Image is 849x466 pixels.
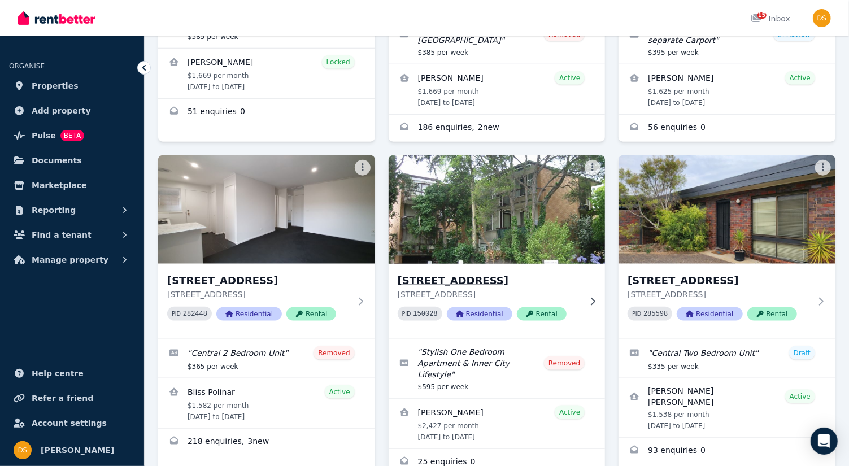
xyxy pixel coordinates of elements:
[619,155,835,264] img: 5/16 Marungi Street, Shepparton
[628,289,811,300] p: [STREET_ADDRESS]
[286,307,336,321] span: Rental
[619,115,835,142] a: Enquiries for 4/21 Mason St, Shepparton
[757,12,767,19] span: 15
[398,273,581,289] h3: [STREET_ADDRESS]
[18,10,95,27] img: RentBetter
[158,339,375,378] a: Edit listing: Central 2 Bedroom Unit
[183,310,207,318] code: 282448
[398,289,581,300] p: [STREET_ADDRESS]
[9,62,45,70] span: ORGANISE
[389,64,606,114] a: View details for Geoffrey Thorne
[619,155,835,339] a: 5/16 Marungi Street, Shepparton[STREET_ADDRESS][STREET_ADDRESS]PID 285598ResidentialRental
[9,362,135,385] a: Help centre
[9,199,135,221] button: Reporting
[158,429,375,456] a: Enquiries for 5 Langi Street, Shepparton
[32,367,84,380] span: Help centre
[32,416,107,430] span: Account settings
[32,154,82,167] span: Documents
[167,273,350,289] h3: [STREET_ADDRESS]
[751,13,790,24] div: Inbox
[632,311,641,317] small: PID
[32,203,76,217] span: Reporting
[447,307,512,321] span: Residential
[585,160,600,176] button: More options
[41,443,114,457] span: [PERSON_NAME]
[9,124,135,147] a: PulseBETA
[383,153,611,267] img: 5/3-25 Hanover St, Fitzroy
[9,224,135,246] button: Find a tenant
[9,75,135,97] a: Properties
[158,49,375,98] a: View details for Jarrod Wynd
[14,441,32,459] img: Donna Stone
[619,339,835,378] a: Edit listing: Central Two Bedroom Unit
[158,378,375,428] a: View details for Bliss Polinar
[9,149,135,172] a: Documents
[32,391,93,405] span: Refer a friend
[158,99,375,126] a: Enquiries for 3/16 Marungi St, Shepparton
[172,311,181,317] small: PID
[167,289,350,300] p: [STREET_ADDRESS]
[677,307,742,321] span: Residential
[9,99,135,122] a: Add property
[60,130,84,141] span: BETA
[402,311,411,317] small: PID
[355,160,371,176] button: More options
[628,273,811,289] h3: [STREET_ADDRESS]
[815,160,831,176] button: More options
[389,339,606,398] a: Edit listing: Stylish One Bedroom Apartment & Inner City Lifestyle
[619,378,835,437] a: View details for Ervel Jr Buenaventura
[9,174,135,197] a: Marketplace
[32,228,92,242] span: Find a tenant
[216,307,282,321] span: Residential
[32,253,108,267] span: Manage property
[619,438,835,465] a: Enquiries for 5/16 Marungi Street, Shepparton
[813,9,831,27] img: Donna Stone
[158,155,375,339] a: 5 Langi Street, Shepparton[STREET_ADDRESS][STREET_ADDRESS]PID 282448ResidentialRental
[643,310,668,318] code: 285598
[389,399,606,448] a: View details for Jonathan Datu
[389,16,606,64] a: Edit listing: 2 Bedroom North Central Unit
[811,428,838,455] div: Open Intercom Messenger
[32,79,79,93] span: Properties
[517,307,567,321] span: Rental
[389,155,606,339] a: 5/3-25 Hanover St, Fitzroy[STREET_ADDRESS][STREET_ADDRESS]PID 150028ResidentialRental
[32,104,91,117] span: Add property
[619,64,835,114] a: View details for Mitchell Sandilands
[619,16,835,64] a: Edit listing: Central 2 Bedroom Unit with separate Carport
[9,412,135,434] a: Account settings
[9,249,135,271] button: Manage property
[9,387,135,410] a: Refer a friend
[413,310,438,318] code: 150028
[32,178,86,192] span: Marketplace
[158,155,375,264] img: 5 Langi Street, Shepparton
[389,115,606,142] a: Enquiries for 3/21 Mason St, Shepparton
[747,307,797,321] span: Rental
[32,129,56,142] span: Pulse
